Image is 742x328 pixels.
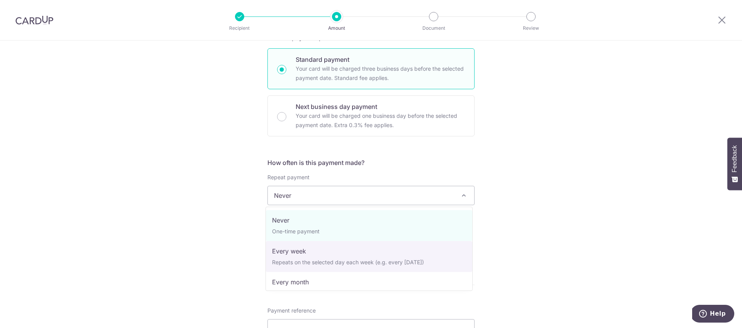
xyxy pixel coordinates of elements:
small: Repeats on the selected day each week (e.g. every [DATE]) [272,259,424,265]
span: Feedback [731,145,738,172]
p: Never [272,216,466,225]
p: Next business day payment [296,102,465,111]
p: Review [502,24,560,32]
p: Amount [308,24,365,32]
p: Recipient [211,24,268,32]
p: Standard payment [296,55,465,64]
label: Repeat payment [267,173,310,181]
p: Your card will be charged three business days before the selected payment date. Standard fee appl... [296,64,465,83]
small: One-time payment [272,228,320,235]
p: Every week [272,246,466,256]
span: Never [267,186,475,205]
button: Feedback - Show survey [727,138,742,190]
p: Your card will be charged one business day before the selected payment date. Extra 0.3% fee applies. [296,111,465,130]
img: CardUp [15,15,53,25]
h5: How often is this payment made? [267,158,475,167]
iframe: Opens a widget where you can find more information [692,305,734,324]
span: Never [268,186,474,205]
p: Every month [272,277,466,287]
span: Payment reference [267,307,316,314]
p: Document [405,24,462,32]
